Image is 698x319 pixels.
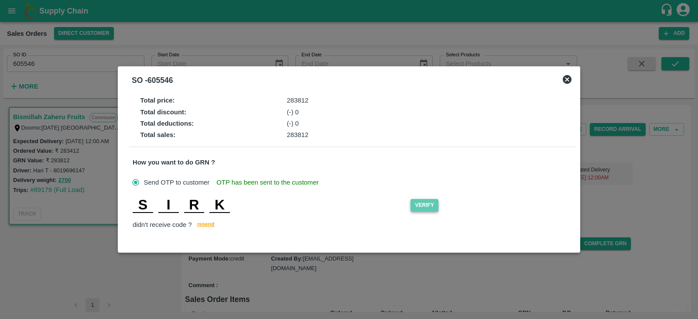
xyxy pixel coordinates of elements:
[192,220,220,231] button: resend
[411,199,438,212] button: Verify
[287,120,299,127] span: (-) 0
[287,131,309,138] span: 283812
[133,220,572,231] div: didn't receive code ?
[132,74,173,86] div: SO - 605546
[287,109,299,116] span: (-) 0
[140,97,175,104] strong: Total price :
[197,220,215,229] span: resend
[144,178,210,187] span: Send OTP to customer
[140,131,176,138] strong: Total sales :
[133,159,215,166] strong: How you want to do GRN ?
[140,109,186,116] strong: Total discount :
[216,178,318,187] span: OTP has been sent to the customer
[140,120,194,127] strong: Total deductions :
[287,97,309,104] span: 283812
